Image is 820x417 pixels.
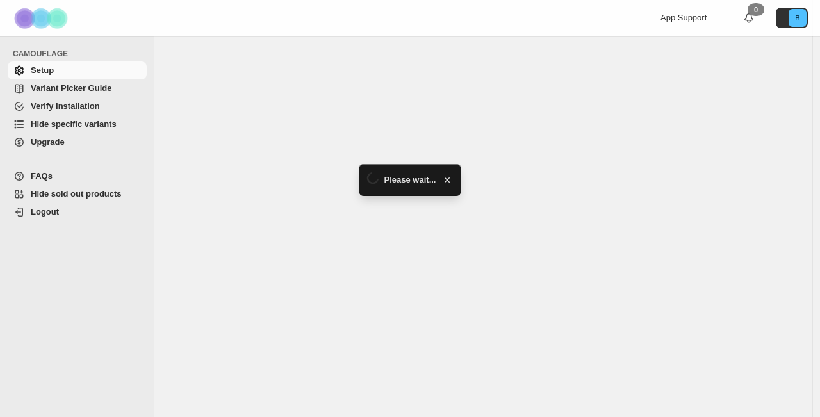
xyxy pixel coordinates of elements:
[742,12,755,24] a: 0
[8,167,147,185] a: FAQs
[31,207,59,217] span: Logout
[31,83,111,93] span: Variant Picker Guide
[31,119,117,129] span: Hide specific variants
[31,171,53,181] span: FAQs
[31,189,122,199] span: Hide sold out products
[8,61,147,79] a: Setup
[31,101,100,111] span: Verify Installation
[795,14,799,22] text: B
[8,185,147,203] a: Hide sold out products
[10,1,74,36] img: Camouflage
[8,115,147,133] a: Hide specific variants
[748,3,764,16] div: 0
[776,8,808,28] button: Avatar with initials B
[31,137,65,147] span: Upgrade
[660,13,707,22] span: App Support
[8,97,147,115] a: Verify Installation
[31,65,54,75] span: Setup
[384,174,436,186] span: Please wait...
[8,79,147,97] a: Variant Picker Guide
[8,203,147,221] a: Logout
[8,133,147,151] a: Upgrade
[789,9,807,27] span: Avatar with initials B
[13,49,147,59] span: CAMOUFLAGE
